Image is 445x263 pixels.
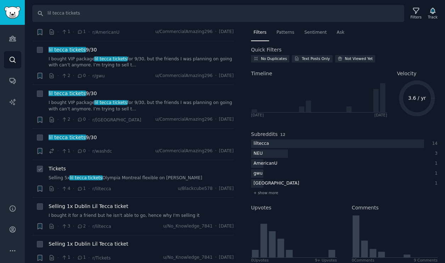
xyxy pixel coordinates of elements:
[88,116,90,124] span: ·
[219,73,234,79] span: [DATE]
[73,223,74,230] span: ·
[77,223,86,230] span: 2
[92,186,111,191] span: r/liltecca
[215,73,217,79] span: ·
[77,148,86,154] span: 0
[48,47,86,53] span: lil tecca tickets
[77,254,86,261] span: 1
[251,159,280,168] div: AmericanU
[251,139,272,148] div: liltecca
[219,116,234,123] span: [DATE]
[345,56,373,61] div: Not Viewed Yet
[92,256,111,261] span: r/Tickets
[251,131,278,138] h2: Subreddits
[94,56,128,61] span: lil tecca tickets
[61,254,70,261] span: 1
[57,147,59,155] span: ·
[92,73,105,78] span: r/gwu
[254,29,267,36] span: Filters
[49,90,97,97] a: lil tecca tickets9/30
[73,72,74,80] span: ·
[57,254,59,262] span: ·
[215,116,217,123] span: ·
[49,134,97,141] a: lil tecca tickets9/30
[73,116,74,124] span: ·
[215,254,217,261] span: ·
[215,186,217,192] span: ·
[69,175,103,180] span: lil tecca tickets
[374,113,387,117] div: [DATE]
[88,72,90,80] span: ·
[178,186,212,192] span: u/Blackcube578
[49,175,234,181] a: Selling 5xlil tecca ticketsOlympia Montreal flexible on [PERSON_NAME]
[155,148,213,154] span: u/CommercialAmazing296
[432,170,438,177] div: 1
[77,186,86,192] span: 1
[155,116,213,123] span: u/CommercialAmazing296
[48,91,86,96] span: lil tecca tickets
[49,203,128,210] a: Selling 1x Dublin Lil Tecca ticket
[432,180,438,187] div: 1
[92,30,119,35] span: r/AmericanU
[425,6,440,21] button: Track
[215,148,217,154] span: ·
[277,29,294,36] span: Patterns
[251,46,282,54] h2: Quick Filters
[163,223,212,230] span: u/No_Knowledge_7841
[61,29,70,35] span: 1
[408,95,426,101] text: 3.6 / yr
[88,147,90,155] span: ·
[251,169,265,178] div: gwu
[219,223,234,230] span: [DATE]
[77,73,86,79] span: 0
[73,254,74,262] span: ·
[88,254,90,262] span: ·
[397,70,417,77] span: Velocity
[432,141,438,147] div: 14
[49,56,234,69] a: I bought VIP packagelil tecca ticketsfor 9/30, but the friends I was planning on going with can’t...
[73,28,74,36] span: ·
[49,213,234,219] a: I bought it for a friend but he isn't able to go, hence why I'm selling it
[92,224,111,229] span: r/liltecca
[57,223,59,230] span: ·
[163,254,212,261] span: u/No_Knowledge_7841
[4,6,21,19] img: GummySearch logo
[61,223,70,230] span: 3
[48,135,86,140] span: lil tecca tickets
[61,186,70,192] span: 4
[251,179,302,188] div: [GEOGRAPHIC_DATA]
[432,150,438,157] div: 3
[254,190,278,195] span: + show more
[251,204,271,212] h2: Upvotes
[251,113,264,117] div: [DATE]
[352,204,379,212] h2: Comments
[57,72,59,80] span: ·
[94,100,128,105] span: lil tecca tickets
[251,70,272,77] span: Timeline
[302,56,330,61] div: Text Posts Only
[251,258,269,263] div: 0 Upvote s
[219,186,234,192] span: [DATE]
[92,117,141,122] span: r/[GEOGRAPHIC_DATA]
[57,185,59,192] span: ·
[49,240,128,248] span: Selling 1x Dublin Lil Tecca ticket
[49,90,97,97] span: 9/30
[215,29,217,35] span: ·
[155,73,213,79] span: u/CommercialAmazing296
[88,223,90,230] span: ·
[261,56,287,61] div: No Duplicates
[49,165,66,172] a: Tickets
[61,148,70,154] span: 1
[73,147,74,155] span: ·
[73,185,74,192] span: ·
[411,15,422,20] div: Filters
[77,116,86,123] span: 0
[32,5,404,22] input: Search Keyword
[49,100,234,112] a: I bought VIP packagelil tecca ticketsfor 9/30, but the friends I was planning on going with can’t...
[92,149,112,154] span: r/washdc
[49,46,97,54] span: 9/30
[219,254,234,261] span: [DATE]
[428,15,438,20] div: Track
